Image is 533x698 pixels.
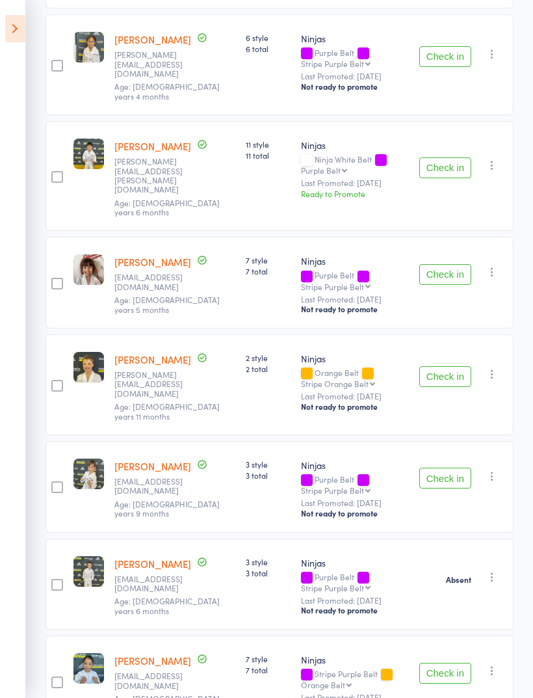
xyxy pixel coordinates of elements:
[301,178,409,187] small: Last Promoted: [DATE]
[301,139,409,152] div: Ninjas
[114,595,220,615] span: Age: [DEMOGRAPHIC_DATA] years 6 months
[301,498,409,507] small: Last Promoted: [DATE]
[301,486,364,494] div: Stripe Purple Belt
[301,584,364,592] div: Stripe Purple Belt
[246,139,291,150] span: 11 style
[446,574,471,585] strong: Absent
[114,255,191,269] a: [PERSON_NAME]
[246,254,291,265] span: 7 style
[301,81,409,92] div: Not ready to promote
[301,572,409,592] div: Purple Belt
[301,295,409,304] small: Last Promoted: [DATE]
[246,43,291,54] span: 6 total
[73,556,104,587] img: image1748931985.png
[246,459,291,470] span: 3 style
[301,669,409,689] div: Stripe Purple Belt
[246,265,291,276] span: 7 total
[301,401,409,412] div: Not ready to promote
[114,671,199,690] small: hanz8@live.com.au
[114,477,199,496] small: Debzromz@gmail.com
[246,567,291,578] span: 3 total
[114,654,191,667] a: [PERSON_NAME]
[301,188,409,199] div: Ready to Promote
[419,468,471,489] button: Check in
[114,401,220,421] span: Age: [DEMOGRAPHIC_DATA] years 11 months
[419,264,471,285] button: Check in
[301,304,409,314] div: Not ready to promote
[301,653,409,666] div: Ninjas
[114,459,191,473] a: [PERSON_NAME]
[246,556,291,567] span: 3 style
[301,254,409,267] div: Ninjas
[301,48,409,68] div: Purple Belt
[301,459,409,472] div: Ninjas
[114,139,191,153] a: [PERSON_NAME]
[246,150,291,161] span: 11 total
[73,32,104,62] img: image1742879916.png
[114,273,199,291] small: helenadoeshair@gmail.com
[73,139,104,169] img: image1748931918.png
[301,508,409,518] div: Not ready to promote
[73,459,104,489] img: image1748931907.png
[114,574,199,593] small: Debzromz@gmail.com
[301,379,369,388] div: Stripe Orange Belt
[246,363,291,374] span: 2 total
[301,556,409,569] div: Ninjas
[301,352,409,365] div: Ninjas
[419,366,471,387] button: Check in
[114,33,191,46] a: [PERSON_NAME]
[246,653,291,664] span: 7 style
[419,157,471,178] button: Check in
[301,166,341,174] div: Purple Belt
[301,680,345,689] div: Orange Belt
[73,653,104,684] img: image1723702093.png
[114,157,199,195] small: eric.deocampo@gmail.com
[246,664,291,675] span: 7 total
[114,557,191,570] a: [PERSON_NAME]
[301,72,409,81] small: Last Promoted: [DATE]
[301,32,409,45] div: Ninjas
[419,46,471,67] button: Check in
[114,81,220,101] span: Age: [DEMOGRAPHIC_DATA] years 4 months
[301,282,364,291] div: Stripe Purple Belt
[114,353,191,366] a: [PERSON_NAME]
[114,498,220,518] span: Age: [DEMOGRAPHIC_DATA] years 9 months
[114,197,220,217] span: Age: [DEMOGRAPHIC_DATA] years 6 months
[419,663,471,684] button: Check in
[301,392,409,401] small: Last Promoted: [DATE]
[246,352,291,363] span: 2 style
[246,32,291,43] span: 6 style
[301,475,409,494] div: Purple Belt
[301,605,409,615] div: Not ready to promote
[114,370,199,398] small: amanda.hughes888@gmail.com
[114,50,199,78] small: Deepti.aus@gmail.com
[73,254,104,285] img: image1741670110.png
[301,596,409,605] small: Last Promoted: [DATE]
[301,368,409,388] div: Orange Belt
[301,59,364,68] div: Stripe Purple Belt
[114,294,220,314] span: Age: [DEMOGRAPHIC_DATA] years 5 months
[301,155,409,174] div: Ninja White Belt
[246,470,291,481] span: 3 total
[73,352,104,383] img: image1729228695.png
[301,271,409,290] div: Purple Belt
